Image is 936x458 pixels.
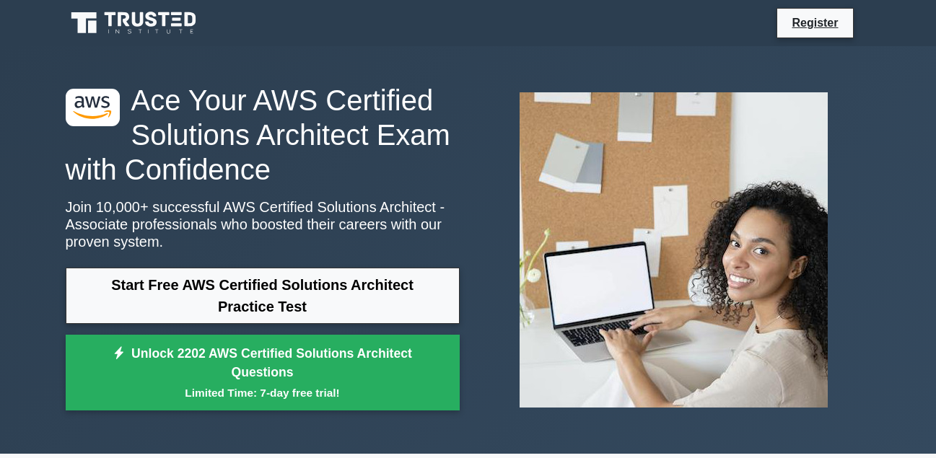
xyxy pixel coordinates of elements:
[84,384,442,401] small: Limited Time: 7-day free trial!
[66,83,460,187] h1: Ace Your AWS Certified Solutions Architect Exam with Confidence
[66,268,460,324] a: Start Free AWS Certified Solutions Architect Practice Test
[66,198,460,250] p: Join 10,000+ successful AWS Certified Solutions Architect - Associate professionals who boosted t...
[783,14,847,32] a: Register
[66,335,460,411] a: Unlock 2202 AWS Certified Solutions Architect QuestionsLimited Time: 7-day free trial!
